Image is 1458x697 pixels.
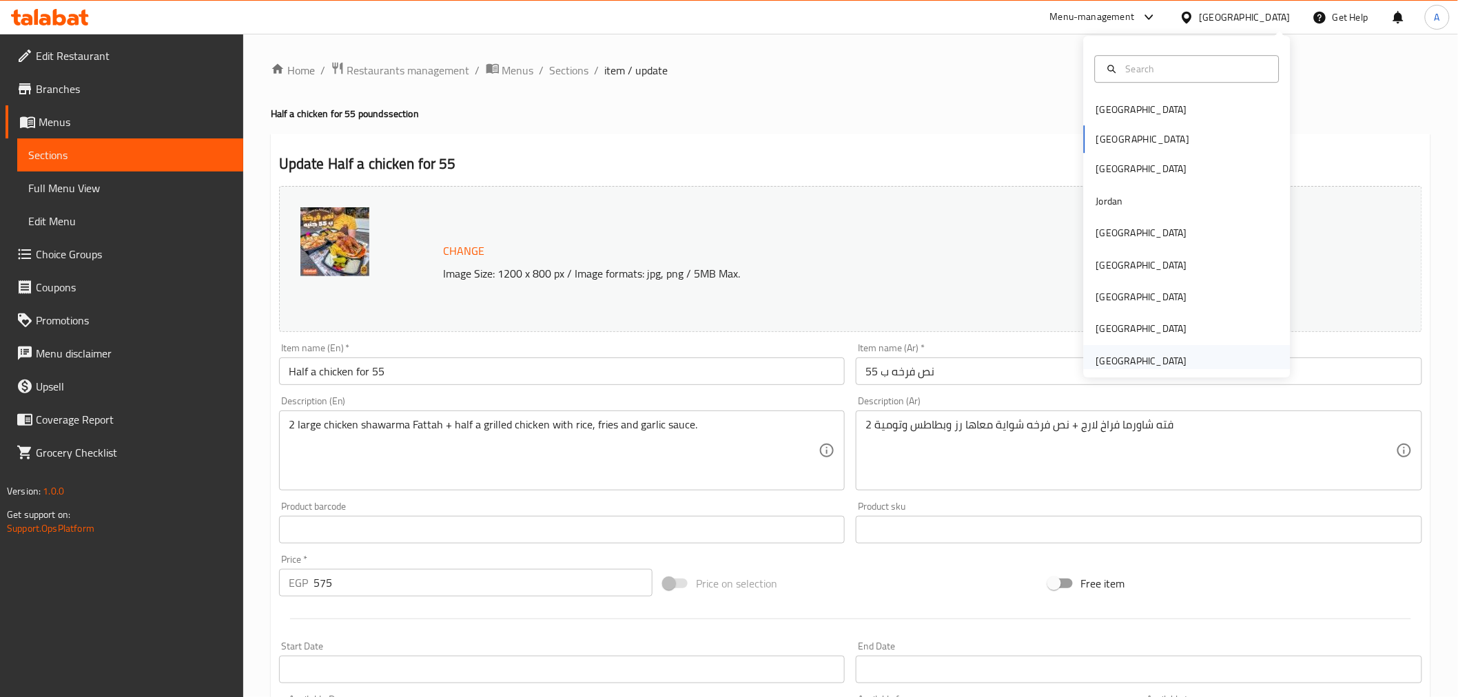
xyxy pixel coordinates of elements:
[6,304,243,337] a: Promotions
[36,345,232,362] span: Menu disclaimer
[444,241,485,261] span: Change
[605,62,668,79] span: item / update
[28,147,232,163] span: Sections
[279,516,845,543] input: Please enter product barcode
[486,61,534,79] a: Menus
[28,180,232,196] span: Full Menu View
[1081,575,1125,592] span: Free item
[1050,9,1135,25] div: Menu-management
[438,237,491,265] button: Change
[36,312,232,329] span: Promotions
[7,482,41,500] span: Version:
[271,62,315,79] a: Home
[1435,10,1440,25] span: A
[595,62,599,79] li: /
[36,48,232,64] span: Edit Restaurant
[540,62,544,79] li: /
[320,62,325,79] li: /
[6,72,243,105] a: Branches
[331,61,470,79] a: Restaurants management
[17,171,243,205] a: Full Menu View
[300,207,369,276] img: WhatsApp_Image_20250717_a638886902213670398.jpeg
[6,436,243,469] a: Grocery Checklist
[865,418,1396,483] textarea: 2 فته شاورما فراخ لارج + نص فرخه شواية معاها رز وبطاطس وتومية
[6,238,243,271] a: Choice Groups
[1200,10,1291,25] div: [GEOGRAPHIC_DATA]
[696,575,777,592] span: Price on selection
[6,39,243,72] a: Edit Restaurant
[6,370,243,403] a: Upsell
[289,574,308,591] p: EGP
[1096,194,1123,209] div: Jordan
[28,213,232,229] span: Edit Menu
[1096,102,1187,117] div: [GEOGRAPHIC_DATA]
[289,418,819,483] textarea: 2 large chicken shawarma Fattah + half a grilled chicken with rice, fries and garlic sauce.
[856,516,1422,543] input: Please enter product sku
[17,138,243,171] a: Sections
[36,411,232,428] span: Coverage Report
[279,357,845,385] input: Enter name En
[271,61,1430,79] nav: breadcrumb
[6,337,243,370] a: Menu disclaimer
[36,378,232,395] span: Upsell
[1120,61,1271,76] input: Search
[1096,162,1187,177] div: [GEOGRAPHIC_DATA]
[314,569,653,596] input: Please enter price
[1096,322,1187,337] div: [GEOGRAPHIC_DATA]
[438,265,1264,282] p: Image Size: 1200 x 800 px / Image formats: jpg, png / 5MB Max.
[1096,353,1187,368] div: [GEOGRAPHIC_DATA]
[36,81,232,97] span: Branches
[7,519,94,537] a: Support.OpsPlatform
[36,444,232,461] span: Grocery Checklist
[17,205,243,238] a: Edit Menu
[856,357,1422,385] input: Enter name Ar
[6,403,243,436] a: Coverage Report
[36,279,232,295] span: Coupons
[271,107,1430,121] h4: Half a chicken for 55 pounds section
[6,105,243,138] a: Menus
[475,62,480,79] li: /
[502,62,534,79] span: Menus
[1096,289,1187,304] div: [GEOGRAPHIC_DATA]
[7,506,70,523] span: Get support on:
[6,271,243,304] a: Coupons
[1096,225,1187,240] div: [GEOGRAPHIC_DATA]
[39,114,232,130] span: Menus
[1096,258,1187,273] div: [GEOGRAPHIC_DATA]
[43,482,64,500] span: 1.0.0
[36,246,232,262] span: Choice Groups
[279,154,1422,174] h2: Update Half a chicken for 55
[347,62,470,79] span: Restaurants management
[550,62,589,79] a: Sections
